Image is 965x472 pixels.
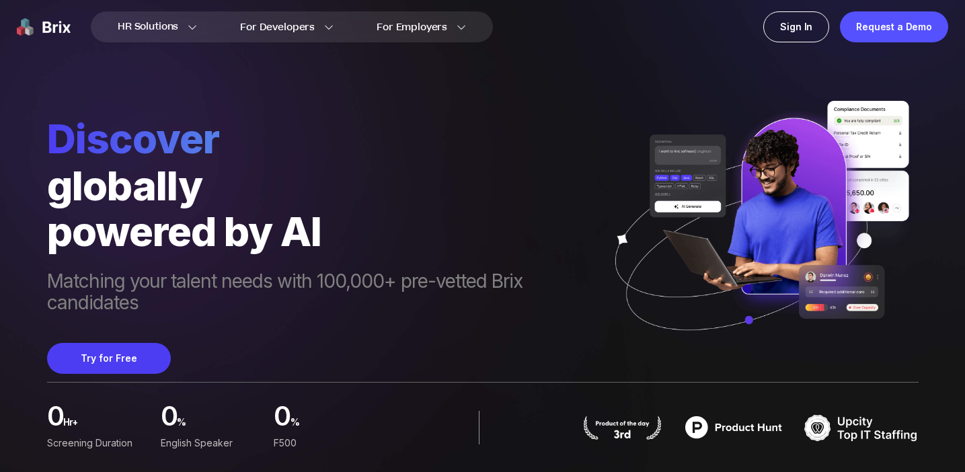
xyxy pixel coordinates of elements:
[47,343,171,374] button: Try for Free
[47,163,598,208] div: globally
[290,411,376,440] span: %
[160,404,176,433] span: 0
[47,436,150,450] div: Screening duration
[377,20,447,34] span: For Employers
[274,404,290,433] span: 0
[598,101,919,358] img: ai generate
[677,411,791,444] img: product hunt badge
[582,416,663,440] img: product hunt badge
[47,114,598,163] span: Discover
[804,411,919,444] img: TOP IT STAFFING
[840,11,948,42] a: Request a Demo
[47,208,598,254] div: powered by AI
[240,20,315,34] span: For Developers
[160,436,263,450] div: English Speaker
[274,436,377,450] div: F500
[763,11,829,42] a: Sign In
[47,270,598,316] span: Matching your talent needs with 100,000+ pre-vetted Brix candidates
[177,411,263,440] span: %
[63,411,149,440] span: hr+
[47,404,63,433] span: 0
[118,16,178,38] span: HR Solutions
